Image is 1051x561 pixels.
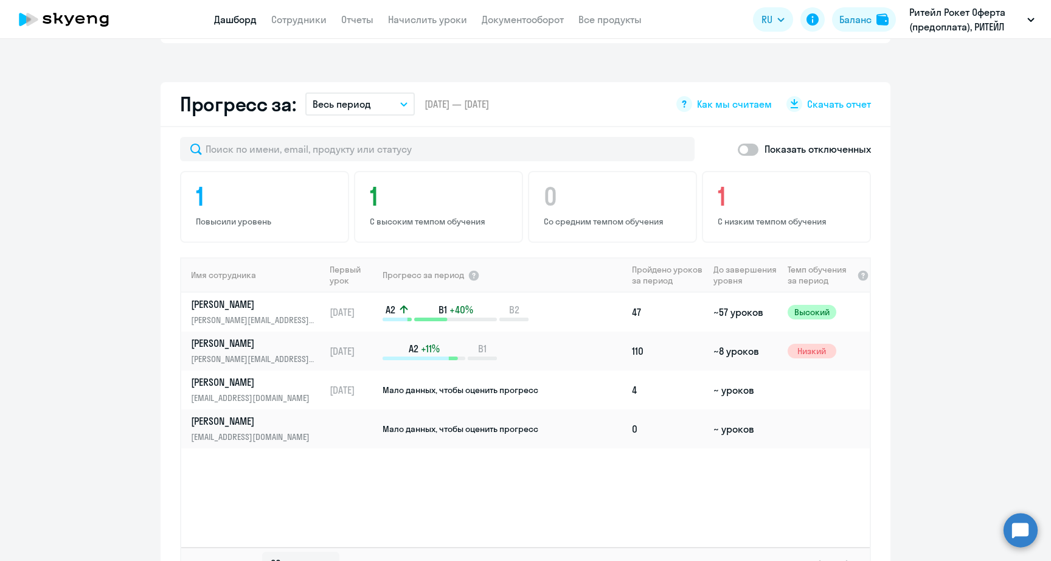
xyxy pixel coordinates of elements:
[627,293,709,332] td: 47
[478,342,487,355] span: B1
[180,137,695,161] input: Поиск по имени, email, продукту или статусу
[839,12,872,27] div: Баланс
[439,303,447,316] span: B1
[753,7,793,32] button: RU
[191,375,316,389] p: [PERSON_NAME]
[421,342,440,355] span: +11%
[383,423,538,434] span: Мало данных, чтобы оценить прогресс
[788,344,836,358] span: Низкий
[718,216,859,227] p: С низким темпом обучения
[325,293,381,332] td: [DATE]
[180,92,296,116] h2: Прогресс за:
[788,264,853,286] span: Темп обучения за период
[425,97,489,111] span: [DATE] — [DATE]
[271,13,327,26] a: Сотрудники
[214,13,257,26] a: Дашборд
[383,270,464,280] span: Прогресс за период
[370,216,511,227] p: С высоким темпом обучения
[627,371,709,409] td: 4
[191,298,324,327] a: [PERSON_NAME][PERSON_NAME][EMAIL_ADDRESS][DOMAIN_NAME]
[409,342,418,355] span: A2
[191,375,324,405] a: [PERSON_NAME][EMAIL_ADDRESS][DOMAIN_NAME]
[191,391,316,405] p: [EMAIL_ADDRESS][DOMAIN_NAME]
[383,385,538,395] span: Мало данных, чтобы оценить прогресс
[509,303,519,316] span: B2
[709,409,782,448] td: ~ уроков
[388,13,467,26] a: Начислить уроки
[709,371,782,409] td: ~ уроков
[761,12,772,27] span: RU
[191,336,316,350] p: [PERSON_NAME]
[191,414,324,444] a: [PERSON_NAME][EMAIL_ADDRESS][DOMAIN_NAME]
[191,414,316,428] p: [PERSON_NAME]
[627,257,709,293] th: Пройдено уроков за период
[807,97,871,111] span: Скачать отчет
[191,298,316,311] p: [PERSON_NAME]
[709,332,782,371] td: ~8 уроков
[909,5,1022,34] p: Ритейл Рокет Оферта (предоплата), РИТЕЙЛ РОКЕТ, ООО
[191,430,316,444] p: [EMAIL_ADDRESS][DOMAIN_NAME]
[191,336,324,366] a: [PERSON_NAME][PERSON_NAME][EMAIL_ADDRESS][DOMAIN_NAME]
[449,303,473,316] span: +40%
[578,13,642,26] a: Все продукты
[305,92,415,116] button: Весь период
[876,13,889,26] img: balance
[482,13,564,26] a: Документооборот
[903,5,1041,34] button: Ритейл Рокет Оферта (предоплата), РИТЕЙЛ РОКЕТ, ООО
[627,332,709,371] td: 110
[627,409,709,448] td: 0
[196,182,337,211] h4: 1
[832,7,896,32] button: Балансbalance
[370,182,511,211] h4: 1
[325,371,381,409] td: [DATE]
[325,257,381,293] th: Первый урок
[709,293,782,332] td: ~57 уроков
[196,216,337,227] p: Повысили уровень
[718,182,859,211] h4: 1
[788,305,836,319] span: Высокий
[341,13,373,26] a: Отчеты
[181,257,325,293] th: Имя сотрудника
[325,332,381,371] td: [DATE]
[765,142,871,156] p: Показать отключенных
[191,352,316,366] p: [PERSON_NAME][EMAIL_ADDRESS][DOMAIN_NAME]
[386,303,395,316] span: A2
[709,257,782,293] th: До завершения уровня
[191,313,316,327] p: [PERSON_NAME][EMAIL_ADDRESS][DOMAIN_NAME]
[697,97,772,111] span: Как мы считаем
[313,97,371,111] p: Весь период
